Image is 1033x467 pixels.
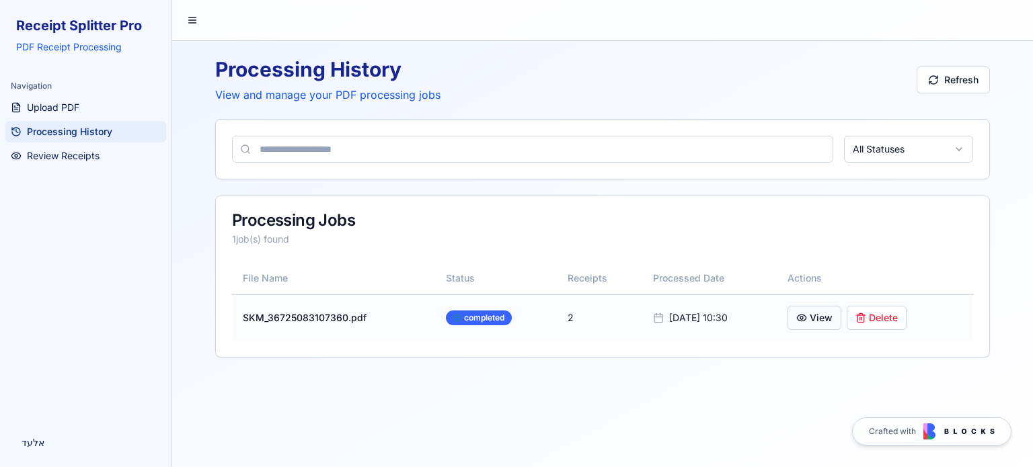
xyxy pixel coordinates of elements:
button: View [788,306,841,330]
span: Processing History [27,125,112,138]
button: אלעד [11,429,161,456]
th: File Name [232,262,435,294]
th: Processed Date [642,262,777,294]
th: Actions [777,262,973,294]
p: View and manage your PDF processing jobs [215,87,441,103]
h1: Processing History [215,57,441,81]
img: Blocks [923,423,995,439]
button: Delete [847,306,907,330]
span: Review Receipts [27,149,100,163]
div: completed [446,310,512,325]
div: Navigation [5,75,166,97]
th: Receipts [557,262,642,294]
div: Processing Jobs [232,212,973,228]
span: אלעד [22,436,44,450]
a: Processing History [5,121,166,142]
th: Status [435,262,558,294]
h1: Receipt Splitter Pro [16,16,155,35]
td: 2 [557,294,642,341]
span: Crafted with [869,426,916,437]
a: Review Receipts [5,145,166,167]
td: SKM_36725083107360.pdf [232,294,435,341]
a: Crafted with [852,417,1011,445]
div: [DATE] 10:30 [653,311,766,325]
span: Upload PDF [27,101,79,114]
p: PDF Receipt Processing [16,40,155,54]
button: Refresh [917,67,990,93]
a: Upload PDF [5,97,166,118]
div: 1 job(s) found [232,232,973,246]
